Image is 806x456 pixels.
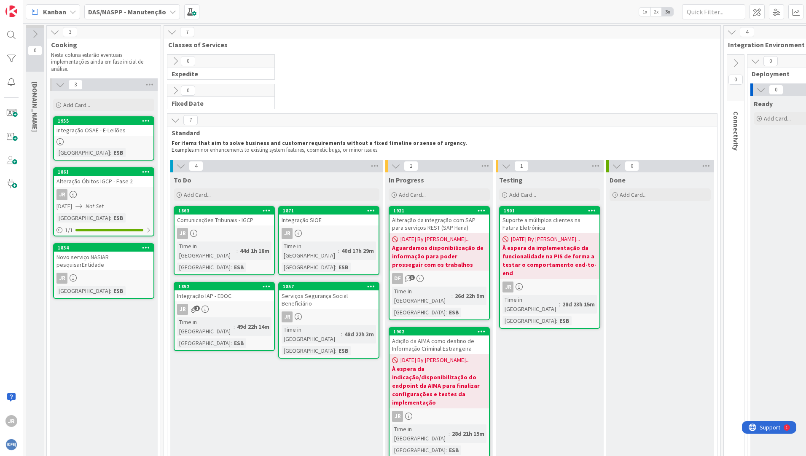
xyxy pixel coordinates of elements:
div: 1 [44,3,46,10]
span: 0 [181,56,195,66]
span: 1 [514,161,529,171]
b: À espera da implementação da funcionalidade na PIS de forma a testar o comportamento end-to-end [502,244,597,277]
div: JR [282,311,293,322]
div: JR [279,311,379,322]
div: 1863Comunicações Tribunais - IGCP [175,207,274,225]
span: 1 [194,306,200,311]
div: 1852Integração IAP - EDOC [175,283,274,301]
span: Done [610,176,626,184]
div: 1871 [279,207,379,215]
div: Alteração da integração com SAP para serviços REST (SAP Hana) [390,215,489,233]
div: 1861Alteração Óbitos IGCP - Fase 2 [54,168,153,187]
span: 4 [189,161,203,171]
span: 0 [28,46,42,56]
div: 1857Serviços Segurança Social Beneficiário [279,283,379,309]
div: 1921 [390,207,489,215]
div: [GEOGRAPHIC_DATA] [56,286,110,295]
span: Connectivity [732,111,740,150]
strong: For items that aim to solve business and customer requirements without a fixed timeline or sense ... [172,139,467,147]
span: : [449,429,450,438]
span: : [556,316,557,325]
div: [GEOGRAPHIC_DATA] [392,308,446,317]
span: Add Card... [184,191,211,198]
span: Add Card... [509,191,536,198]
div: 28d 23h 15m [560,300,597,309]
span: Standard [172,129,707,137]
div: 1834 [58,245,153,251]
div: 1863 [178,208,274,214]
div: 1901Suporte a múltiplos clientes na Fatura Eletrónica [500,207,599,233]
div: ESB [447,445,461,455]
div: ESB [557,316,572,325]
div: ESB [111,148,126,157]
span: Add Card... [764,115,791,122]
div: 1852 [178,284,274,290]
div: 1834 [54,244,153,252]
div: Time in [GEOGRAPHIC_DATA] [392,424,449,443]
div: ESB [447,308,461,317]
span: 0 [181,86,195,96]
b: À espera da indicação/disponibilização do endpoint da AIMA para finalizar configurações e testes ... [392,365,486,407]
div: Comunicações Tribunais - IGCP [175,215,274,225]
div: 1921Alteração da integração com SAP para serviços REST (SAP Hana) [390,207,489,233]
div: Novo serviço NASIAR pesquisarEntidade [54,252,153,270]
div: JR [390,411,489,422]
div: Adição da AIMA como destino de Informação Criminal Estrangeira [390,335,489,354]
span: 1 / 1 [65,226,73,235]
div: [GEOGRAPHIC_DATA] [282,263,335,272]
div: JR [56,273,67,284]
div: Time in [GEOGRAPHIC_DATA] [502,295,559,314]
a: 1834Novo serviço NASIAR pesquisarEntidadeJR[GEOGRAPHIC_DATA]:ESB [53,243,154,299]
input: Quick Filter... [682,4,745,19]
a: 1852Integração IAP - EDOCJRTime in [GEOGRAPHIC_DATA]:49d 22h 14m[GEOGRAPHIC_DATA]:ESB [174,282,275,351]
span: Fixed Date [172,99,264,107]
span: Add Card... [620,191,647,198]
div: JR [282,228,293,239]
div: JR [177,228,188,239]
span: : [234,322,235,331]
span: 4 [740,27,754,37]
div: 1861 [54,168,153,176]
span: 0 [763,56,778,66]
span: : [446,445,447,455]
span: 3 [63,27,77,37]
p: minor enhancements to existing system features, cosmetic bugs, or minor issues. [172,147,709,153]
div: 28d 21h 15m [450,429,486,438]
span: [DATE] By [PERSON_NAME]... [511,235,580,244]
span: : [231,263,232,272]
div: 44d 1h 18m [238,246,271,255]
span: [DATE] [56,202,72,211]
span: : [110,286,111,295]
span: : [446,308,447,317]
span: : [338,246,339,255]
div: 1921 [393,208,489,214]
div: 1902Adição da AIMA como destino de Informação Criminal Estrangeira [390,328,489,354]
div: JR [5,415,17,427]
span: [DATE] By [PERSON_NAME]... [400,356,470,365]
span: Examples: [172,146,195,153]
a: 1857Serviços Segurança Social BeneficiárioJRTime in [GEOGRAPHIC_DATA]:48d 22h 3m[GEOGRAPHIC_DATA]... [278,282,379,359]
div: JR [177,304,188,315]
div: [GEOGRAPHIC_DATA] [56,213,110,223]
span: Add Card... [399,191,426,198]
div: ESB [111,213,126,223]
div: [GEOGRAPHIC_DATA] [282,346,335,355]
div: Time in [GEOGRAPHIC_DATA] [392,287,451,305]
span: Kanban [43,7,66,17]
div: Time in [GEOGRAPHIC_DATA] [177,241,236,260]
a: 1901Suporte a múltiplos clientes na Fatura Eletrónica[DATE] By [PERSON_NAME]...À espera da implem... [499,206,600,329]
div: Time in [GEOGRAPHIC_DATA] [282,241,338,260]
div: Integração IAP - EDOC [175,290,274,301]
div: 1871 [283,208,379,214]
div: [GEOGRAPHIC_DATA] [177,263,231,272]
div: ESB [111,286,126,295]
div: 1857 [279,283,379,290]
div: JR [56,189,67,200]
span: 3x [662,8,673,16]
div: Integração SIOE [279,215,379,225]
div: Serviços Segurança Social Beneficiário [279,290,379,309]
div: JR [502,282,513,292]
span: 0 [769,85,783,95]
span: : [559,300,560,309]
div: Time in [GEOGRAPHIC_DATA] [177,317,234,336]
